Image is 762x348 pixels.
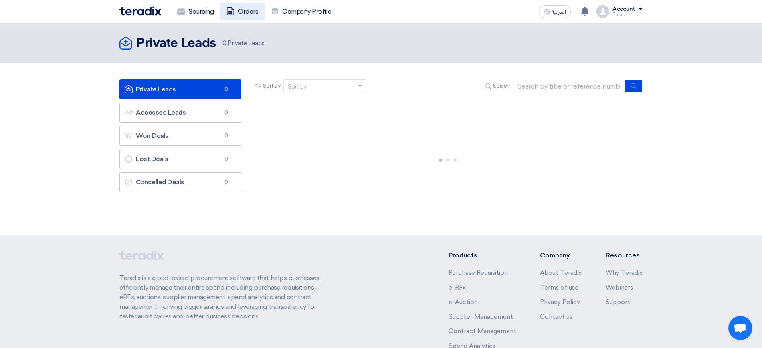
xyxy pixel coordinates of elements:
button: العربية [539,5,571,18]
li: Resources [606,251,643,260]
a: Accessed Leads0 [119,103,241,123]
p: Teradix is a cloud-based procurement software that helps businesses efficiently manage their enti... [119,273,329,321]
span: 0 [222,40,226,47]
a: Supplier Management [449,313,513,320]
a: Support [606,298,630,306]
a: Why Teradix [606,269,643,276]
img: Teradix logo [119,6,161,16]
span: العربية [552,9,566,15]
input: Search by title or reference number [513,80,625,92]
span: Sort by [263,82,281,90]
a: Company Profile [265,3,338,20]
a: Purchase Requisition [449,269,508,276]
span: 0 [222,132,231,140]
a: e-Auction [449,298,478,306]
span: 0 [222,85,231,93]
a: Sourcing [171,3,220,20]
div: Account [612,6,635,13]
a: Terms of use [540,284,578,291]
a: Webinars [606,284,633,291]
a: Cancelled Deals0 [119,172,241,192]
span: Search [493,82,510,90]
h2: Private Leads [136,36,216,52]
li: Company [540,251,582,260]
a: Privacy Policy [540,298,580,306]
span: 0 [222,109,231,117]
a: e-RFx [449,284,466,291]
img: profile_test.png [596,5,609,18]
div: Sort by [288,82,307,91]
a: Contract Management [449,328,516,335]
a: Orders [220,3,265,20]
a: Lost Deals0 [119,149,241,169]
div: Emad [612,12,643,17]
span: Private Leads [222,39,264,48]
span: 0 [222,178,231,186]
a: Won Deals0 [119,126,241,146]
a: Open chat [728,316,752,340]
a: Private Leads0 [119,79,241,99]
a: About Teradix [540,269,582,276]
li: Products [449,251,516,260]
span: 0 [222,155,231,163]
a: Contact us [540,313,572,320]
